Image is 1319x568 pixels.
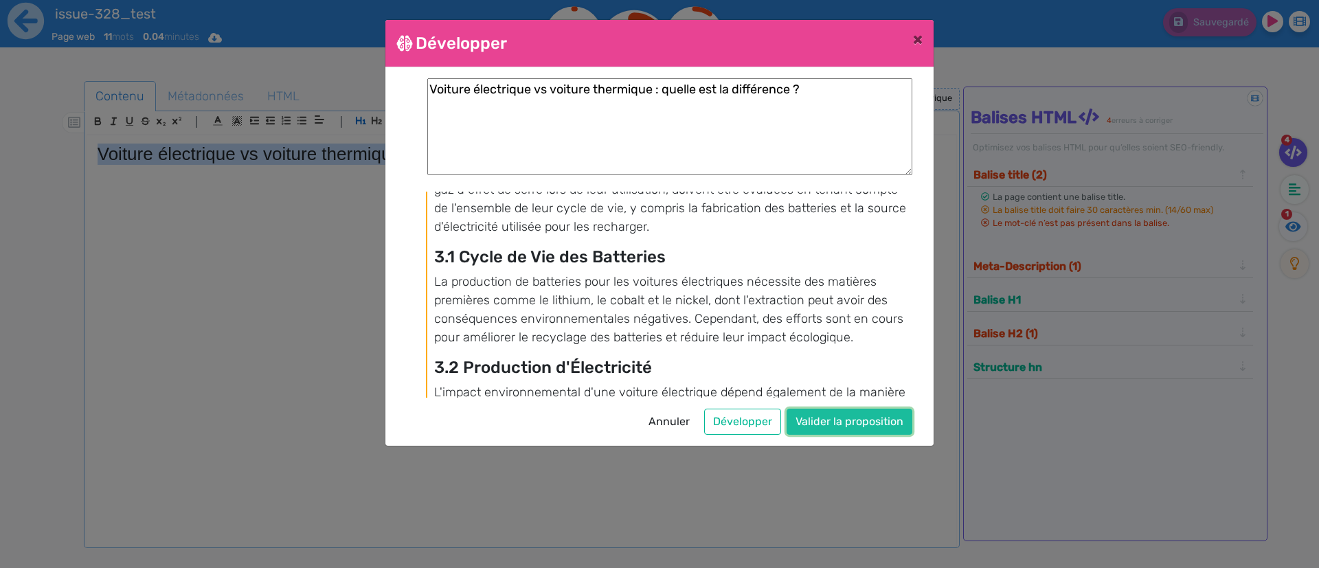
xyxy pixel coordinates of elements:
h4: 3.1 Cycle de Vie des Batteries [434,247,911,267]
p: L'impact environnemental d'une voiture électrique dépend également de la manière dont l'électrici... [434,383,911,476]
button: Close [902,20,934,58]
span: × [913,30,923,49]
p: La production de batteries pour les voitures électriques nécessite des matières premières comme l... [434,273,911,347]
button: Développer [704,409,781,435]
button: Annuler [640,409,699,435]
button: Valider la proposition [787,409,912,435]
h4: 3.2 Production d'Électricité [434,358,911,378]
h4: Développer [396,31,507,56]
